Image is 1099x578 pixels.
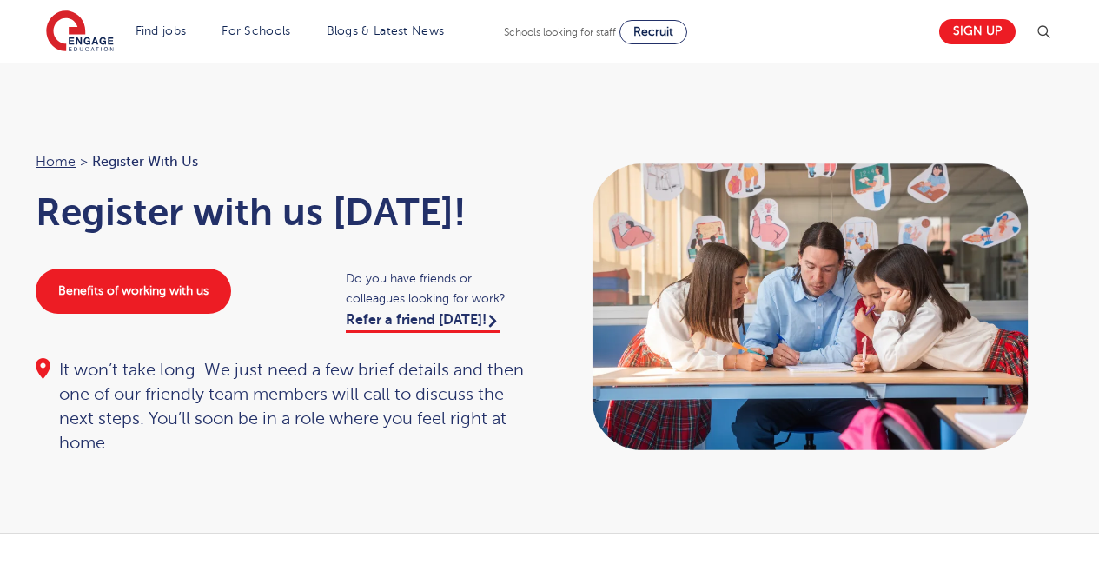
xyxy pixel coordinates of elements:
[46,10,114,54] img: Engage Education
[36,150,533,173] nav: breadcrumb
[939,19,1016,44] a: Sign up
[36,190,533,234] h1: Register with us [DATE]!
[222,24,290,37] a: For Schools
[633,25,673,38] span: Recruit
[619,20,687,44] a: Recruit
[504,26,616,38] span: Schools looking for staff
[36,269,231,314] a: Benefits of working with us
[36,358,533,455] div: It won’t take long. We just need a few brief details and then one of our friendly team members wi...
[346,312,500,333] a: Refer a friend [DATE]!
[346,269,533,309] span: Do you have friends or colleagues looking for work?
[36,154,76,169] a: Home
[136,24,187,37] a: Find jobs
[327,24,445,37] a: Blogs & Latest News
[80,154,88,169] span: >
[92,150,198,173] span: Register with us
